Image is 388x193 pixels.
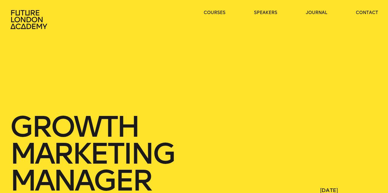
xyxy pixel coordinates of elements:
a: contact [356,10,378,16]
a: courses [204,10,225,16]
a: journal [306,10,327,16]
a: speakers [254,10,277,16]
